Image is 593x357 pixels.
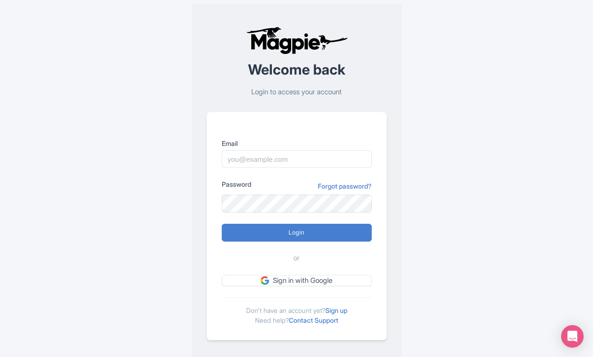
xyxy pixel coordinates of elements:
[244,26,349,54] img: logo-ab69f6fb50320c5b225c76a69d11143b.png
[222,150,372,168] input: you@example.com
[207,62,387,77] h2: Welcome back
[293,253,300,264] span: or
[222,275,372,287] a: Sign in with Google
[561,325,584,348] div: Open Intercom Messenger
[222,297,372,325] div: Don't have an account yet? Need help?
[207,87,387,98] p: Login to access your account
[325,306,347,314] a: Sign up
[222,224,372,242] input: Login
[222,179,251,189] label: Password
[222,138,372,148] label: Email
[261,276,269,285] img: google.svg
[289,316,338,324] a: Contact Support
[318,181,372,191] a: Forgot password?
